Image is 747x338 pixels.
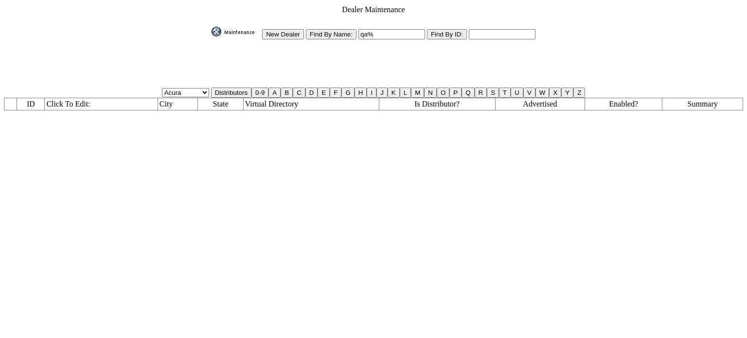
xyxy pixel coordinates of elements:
td: City [158,98,198,110]
input: R [475,88,487,98]
input: New Dealer [262,29,304,39]
input: G [341,88,354,98]
input: N [424,88,437,98]
input: F [330,88,341,98]
input: J [376,88,388,98]
input: T [499,88,511,98]
input: K [388,88,400,98]
input: P [449,88,462,98]
td: Virtual Directory [243,98,379,110]
input: B [281,88,293,98]
input: H [355,88,367,98]
input: Find By Name: [306,29,356,39]
input: Q [462,88,474,98]
input: C [293,88,305,98]
input: Z [573,88,585,98]
input: Distributors [211,88,251,98]
input: D [305,88,318,98]
td: Advertised [495,98,585,110]
input: X [549,88,561,98]
img: maint.gif [212,27,260,36]
input: S [487,88,499,98]
input: I [367,88,376,98]
td: ID [17,98,45,110]
input: A [268,88,281,98]
input: L [400,88,411,98]
input: E [318,88,330,98]
td: Enabled? [585,98,662,110]
input: M [411,88,424,98]
input: U [511,88,523,98]
input: 0-9 [251,88,268,98]
input: Find By ID: [427,29,467,39]
td: State [198,98,243,110]
input: O [437,88,449,98]
input: W [535,88,550,98]
td: Is Distributor? [379,98,495,110]
td: Dealer Maintenance [211,5,536,15]
td: Click To Edit: [45,98,158,110]
input: Y [561,88,573,98]
td: Summary [662,98,743,110]
input: V [523,88,535,98]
